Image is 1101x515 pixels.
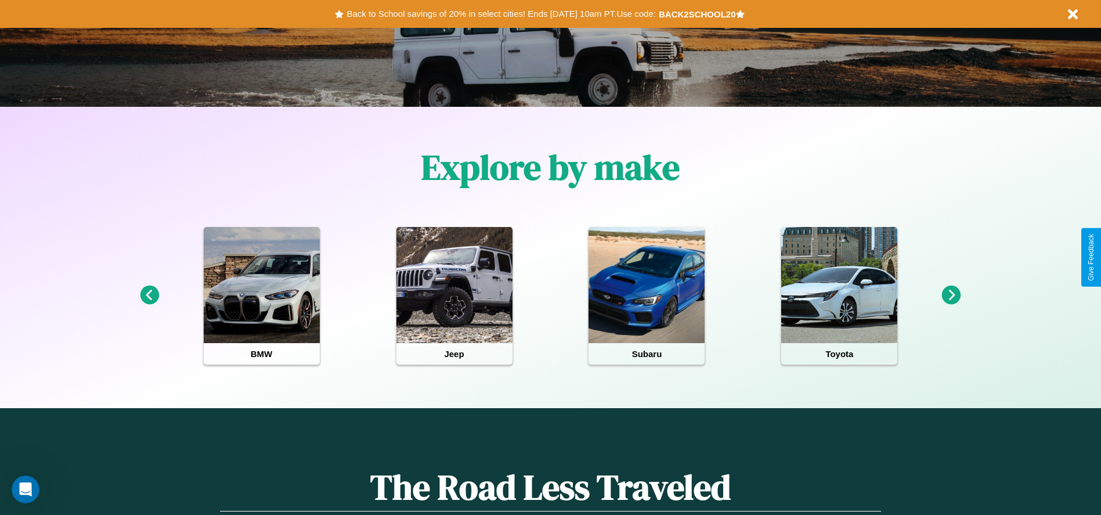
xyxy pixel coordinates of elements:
[344,6,658,22] button: Back to School savings of 20% in select cities! Ends [DATE] 10am PT.Use code:
[396,343,512,365] h4: Jeep
[589,343,705,365] h4: Subaru
[781,343,897,365] h4: Toyota
[204,343,320,365] h4: BMW
[1087,234,1095,281] div: Give Feedback
[421,143,680,191] h1: Explore by make
[12,476,39,503] iframe: Intercom live chat
[659,9,736,19] b: BACK2SCHOOL20
[220,463,880,512] h1: The Road Less Traveled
